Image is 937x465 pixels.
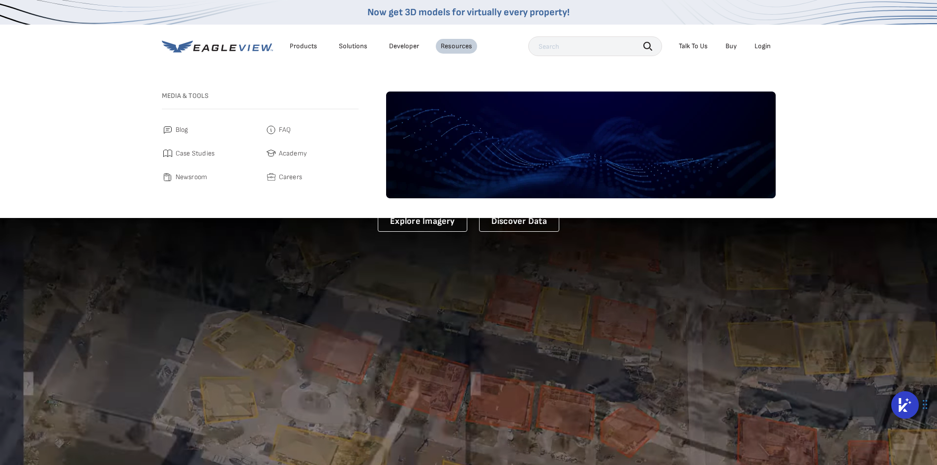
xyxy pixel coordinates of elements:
[339,42,367,51] div: Solutions
[389,42,419,51] a: Developer
[162,171,174,183] img: newsroom.svg
[162,124,174,136] img: blog.svg
[265,171,359,183] a: Careers
[279,148,307,159] span: Academy
[265,148,359,159] a: Academy
[176,171,208,183] span: Newsroom
[378,212,467,232] a: Explore Imagery
[265,124,359,136] a: FAQ
[725,42,737,51] a: Buy
[265,148,277,159] img: academy.svg
[755,42,771,51] div: Login
[367,6,570,18] a: Now get 3D models for virtually every property!
[162,92,359,100] h3: Media & Tools
[441,42,472,51] div: Resources
[265,171,277,183] img: careers.svg
[479,212,559,232] a: Discover Data
[162,124,255,136] a: Blog
[176,124,188,136] span: Blog
[162,171,255,183] a: Newsroom
[162,148,174,159] img: case_studies.svg
[386,92,776,198] img: default-image.webp
[290,42,317,51] div: Products
[279,171,302,183] span: Careers
[265,124,277,136] img: faq.svg
[279,124,291,136] span: FAQ
[176,148,215,159] span: Case Studies
[679,42,708,51] div: Talk To Us
[162,148,255,159] a: Case Studies
[528,36,662,56] input: Search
